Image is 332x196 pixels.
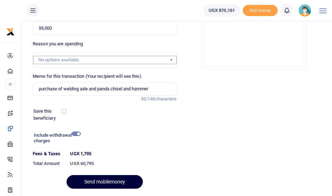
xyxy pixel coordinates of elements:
[243,5,278,16] span: Add money
[70,161,177,166] h6: UGX 60,795
[6,29,15,34] a: logo-small logo-large logo-large
[6,78,15,90] li: M
[6,28,15,36] img: logo-small
[203,4,240,17] a: UGX 870,161
[299,4,311,17] img: profile-user
[70,150,91,157] label: UGX 1,795
[30,150,67,157] dt: Fees & Taxes
[141,96,155,101] span: 52/140
[33,40,83,47] label: Reason you are spending
[67,175,143,189] button: Send mobilemoney
[243,5,278,16] li: Toup your wallet
[201,4,243,17] li: Wallet ballance
[33,161,64,166] h6: Total Amount
[38,56,166,63] div: No options available.
[243,7,278,13] a: Add money
[33,82,177,96] input: Enter extra information
[33,108,63,121] label: Save this beneficiary
[33,73,141,80] label: Memo for this transaction (Your recipient will see this)
[209,7,235,14] span: UGX 870,161
[34,133,78,143] h6: Include withdrawal charges
[33,22,177,35] input: UGX
[299,4,314,17] a: profile-user
[155,96,177,101] span: characters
